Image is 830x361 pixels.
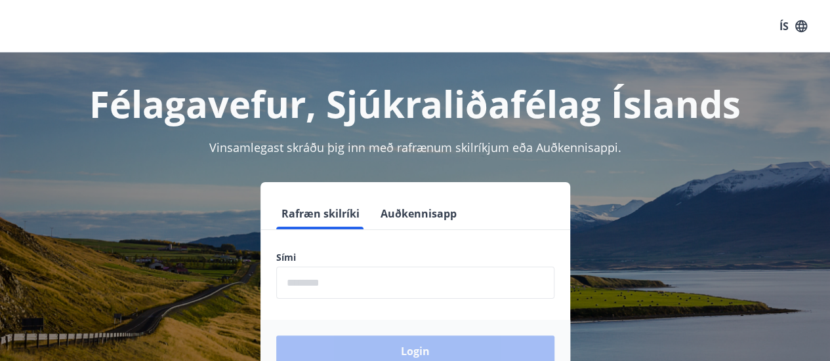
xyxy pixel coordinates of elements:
span: Vinsamlegast skráðu þig inn með rafrænum skilríkjum eða Auðkennisappi. [209,140,621,155]
label: Sími [276,251,554,264]
h1: Félagavefur, Sjúkraliðafélag Íslands [16,79,814,128]
button: Rafræn skilríki [276,198,365,229]
button: Auðkennisapp [375,198,462,229]
button: ÍS [772,14,814,38]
